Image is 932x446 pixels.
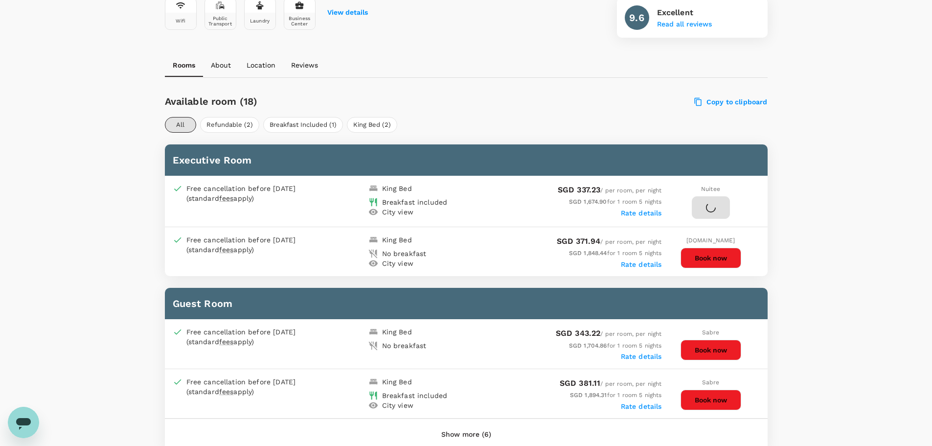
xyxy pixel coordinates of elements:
img: king-bed-icon [368,327,378,337]
span: / per room, per night [560,380,662,387]
span: Sabre [702,329,720,336]
span: SGD 1,894.31 [570,392,607,399]
label: Rate details [621,209,662,217]
div: Free cancellation before [DATE] (standard apply) [186,377,318,397]
img: king-bed-icon [368,235,378,245]
button: Book now [681,340,741,360]
span: [DOMAIN_NAME] [686,237,735,244]
div: Business Center [286,16,313,26]
span: fees [219,388,234,396]
div: Free cancellation before [DATE] (standard apply) [186,327,318,347]
span: for 1 room 5 nights [570,392,662,399]
h6: Guest Room [173,296,760,311]
span: Sabre [702,379,720,386]
button: King Bed (2) [347,117,397,133]
span: for 1 room 5 nights [569,198,662,205]
img: king-bed-icon [368,184,378,193]
button: Breakfast Included (1) [263,117,343,133]
span: SGD 343.22 [556,329,601,338]
div: Free cancellation before [DATE] (standard apply) [186,235,318,255]
button: Book now [681,390,741,410]
div: Public Transport [207,16,234,26]
h6: Available room (18) [165,94,515,109]
div: King Bed [382,327,412,337]
div: Breakfast included [382,391,448,400]
span: SGD 1,674.90 [569,198,607,205]
span: / per room, per night [556,330,662,337]
h6: 9.6 [629,10,644,25]
span: fees [219,338,234,346]
div: King Bed [382,377,412,387]
iframe: Button to launch messaging window [8,407,39,438]
span: fees [219,246,234,254]
label: Rate details [621,260,662,268]
button: Read all reviews [657,21,712,28]
p: Reviews [291,60,318,70]
span: SGD 337.23 [558,185,601,194]
div: King Bed [382,184,412,193]
span: SGD 1,704.86 [569,342,607,349]
div: City view [382,258,413,268]
span: / per room, per night [558,187,662,194]
p: About [211,60,231,70]
span: for 1 room 5 nights [569,342,662,349]
button: Refundable (2) [200,117,259,133]
span: Nuitee [701,186,720,192]
div: Breakfast included [382,197,448,207]
span: SGD 371.94 [557,236,601,246]
div: Free cancellation before [DATE] (standard apply) [186,184,318,203]
p: Excellent [657,7,712,19]
div: No breakfast [382,341,427,351]
p: Rooms [173,60,195,70]
button: View details [327,9,368,17]
span: SGD 381.11 [560,378,601,388]
img: king-bed-icon [368,377,378,387]
div: City view [382,400,413,410]
div: No breakfast [382,249,427,258]
div: King Bed [382,235,412,245]
span: for 1 room 5 nights [569,250,662,257]
label: Rate details [621,402,662,410]
label: Copy to clipboard [695,97,768,106]
div: City view [382,207,413,217]
button: Book now [681,248,741,268]
div: Laundry [250,18,270,23]
h6: Executive Room [173,152,760,168]
span: SGD 1,848.44 [569,250,607,257]
span: fees [219,194,234,202]
button: All [165,117,196,133]
label: Rate details [621,352,662,360]
span: / per room, per night [557,238,662,245]
p: Location [247,60,275,70]
div: Wifi [176,18,186,23]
